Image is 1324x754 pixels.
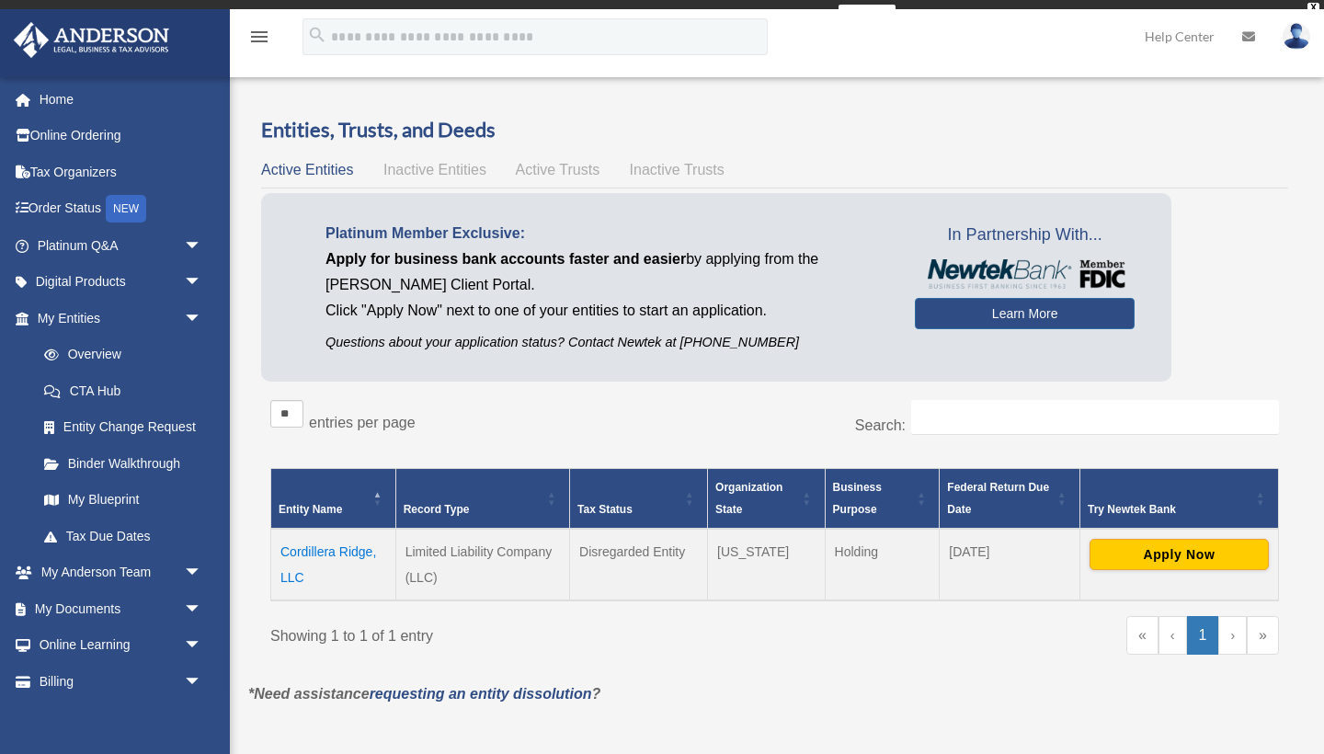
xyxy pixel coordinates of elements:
[261,162,353,177] span: Active Entities
[248,32,270,48] a: menu
[325,298,887,324] p: Click "Apply Now" next to one of your entities to start an application.
[26,518,221,554] a: Tax Due Dates
[915,298,1135,329] a: Learn More
[630,162,725,177] span: Inactive Trusts
[915,221,1135,250] span: In Partnership With...
[395,468,569,529] th: Record Type: Activate to sort
[1307,3,1319,14] div: close
[271,529,396,600] td: Cordillera Ridge, LLC
[13,663,230,700] a: Billingarrow_drop_down
[404,503,470,516] span: Record Type
[1088,498,1250,520] div: Try Newtek Bank
[570,468,708,529] th: Tax Status: Activate to sort
[395,529,569,600] td: Limited Liability Company (LLC)
[26,409,221,446] a: Entity Change Request
[13,81,230,118] a: Home
[839,5,896,27] a: survey
[1218,616,1247,655] a: Next
[13,627,230,664] a: Online Learningarrow_drop_down
[184,264,221,302] span: arrow_drop_down
[13,190,230,228] a: Order StatusNEW
[8,22,175,58] img: Anderson Advisors Platinum Portal
[1079,468,1278,529] th: Try Newtek Bank : Activate to sort
[13,264,230,301] a: Digital Productsarrow_drop_down
[26,337,211,373] a: Overview
[577,503,633,516] span: Tax Status
[13,554,230,591] a: My Anderson Teamarrow_drop_down
[1090,539,1269,570] button: Apply Now
[325,331,887,354] p: Questions about your application status? Contact Newtek at [PHONE_NUMBER]
[1187,616,1219,655] a: 1
[184,300,221,337] span: arrow_drop_down
[184,227,221,265] span: arrow_drop_down
[855,417,906,433] label: Search:
[279,503,342,516] span: Entity Name
[325,246,887,298] p: by applying from the [PERSON_NAME] Client Portal.
[13,154,230,190] a: Tax Organizers
[1247,616,1279,655] a: Last
[940,468,1080,529] th: Federal Return Due Date: Activate to sort
[248,686,600,702] em: *Need assistance ?
[708,529,826,600] td: [US_STATE]
[570,529,708,600] td: Disregarded Entity
[924,259,1125,289] img: NewtekBankLogoSM.png
[26,445,221,482] a: Binder Walkthrough
[708,468,826,529] th: Organization State: Activate to sort
[947,481,1049,516] span: Federal Return Due Date
[325,221,887,246] p: Platinum Member Exclusive:
[261,116,1288,144] h3: Entities, Trusts, and Deeds
[13,227,230,264] a: Platinum Q&Aarrow_drop_down
[307,25,327,45] i: search
[13,300,221,337] a: My Entitiesarrow_drop_down
[13,590,230,627] a: My Documentsarrow_drop_down
[106,195,146,223] div: NEW
[428,5,830,27] div: Get a chance to win 6 months of Platinum for free just by filling out this
[248,26,270,48] i: menu
[383,162,486,177] span: Inactive Entities
[309,415,416,430] label: entries per page
[1126,616,1158,655] a: First
[833,481,882,516] span: Business Purpose
[184,554,221,592] span: arrow_drop_down
[825,529,940,600] td: Holding
[184,663,221,701] span: arrow_drop_down
[370,686,592,702] a: requesting an entity dissolution
[26,372,221,409] a: CTA Hub
[271,468,396,529] th: Entity Name: Activate to invert sorting
[715,481,782,516] span: Organization State
[184,590,221,628] span: arrow_drop_down
[516,162,600,177] span: Active Trusts
[184,627,221,665] span: arrow_drop_down
[325,251,686,267] span: Apply for business bank accounts faster and easier
[13,118,230,154] a: Online Ordering
[270,616,761,649] div: Showing 1 to 1 of 1 entry
[940,529,1080,600] td: [DATE]
[26,482,221,519] a: My Blueprint
[1158,616,1187,655] a: Previous
[1283,23,1310,50] img: User Pic
[825,468,940,529] th: Business Purpose: Activate to sort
